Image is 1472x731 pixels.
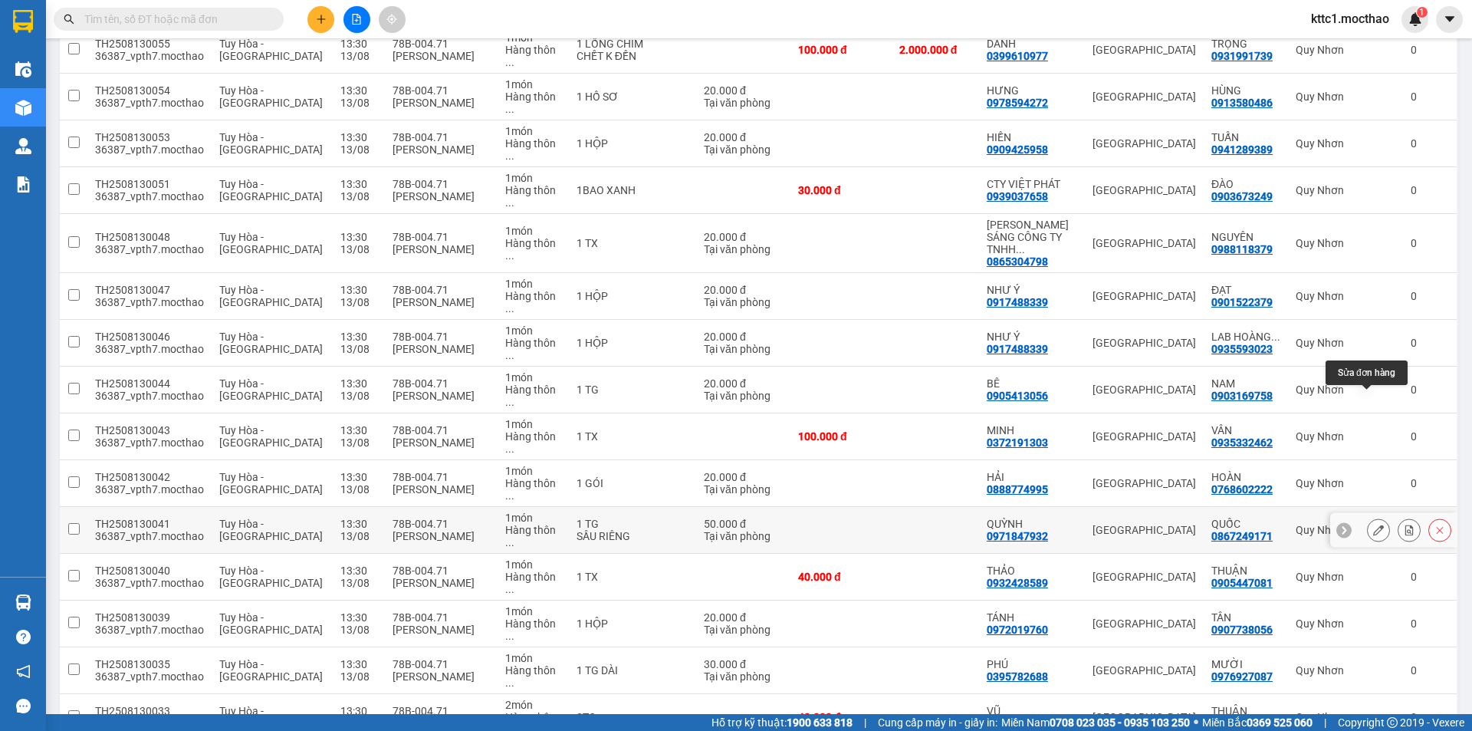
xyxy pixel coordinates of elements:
div: 0971847932 [987,530,1048,542]
img: warehouse-icon [15,594,31,611]
div: 36387_vpth7.mocthao [95,190,204,203]
div: 0988118379 [1211,243,1273,255]
img: icon-new-feature [1408,12,1422,26]
div: Hàng thông thường [505,184,560,209]
div: NGUYÊN [1211,231,1280,243]
div: 20.000 đ [704,284,783,296]
div: NHƯ Ý [987,331,1077,343]
div: 1 TX [577,237,688,249]
div: 36387_vpth7.mocthao [95,390,204,402]
div: 0 [1411,137,1449,150]
div: 2.000.000 đ [899,44,971,56]
span: ... [505,536,514,548]
div: Tại văn phòng [704,624,783,636]
div: 1 món [505,278,560,290]
div: 13/08 [340,390,377,402]
div: Hàng thông thường [505,477,560,502]
div: [GEOGRAPHIC_DATA] [1092,137,1196,150]
div: SẦU RIÊNG [577,530,688,542]
div: 0 [1411,290,1449,302]
span: Tuy Hòa - [GEOGRAPHIC_DATA] [219,284,323,308]
div: 1BAO XANH [577,184,688,196]
div: [GEOGRAPHIC_DATA] [1092,617,1196,630]
div: Quy Nhơn [1296,524,1395,536]
div: [PERSON_NAME] [393,436,490,449]
span: Tuy Hòa - [GEOGRAPHIC_DATA] [219,331,323,355]
div: Hàng thông thường [505,137,560,162]
div: TH2508130047 [95,284,204,296]
div: 1 món [505,558,560,571]
div: TH2508130048 [95,231,204,243]
div: 13/08 [340,50,377,62]
div: 36387_vpth7.mocthao [95,143,204,156]
div: 13:30 [340,471,377,483]
div: 20.000 đ [704,377,783,390]
div: 13:30 [340,331,377,343]
div: [PERSON_NAME] [393,190,490,203]
div: HOÀN [1211,471,1280,483]
div: Tại văn phòng [704,343,783,355]
span: Tuy Hòa - [GEOGRAPHIC_DATA] [219,131,323,156]
div: 13:30 [340,38,377,50]
div: 13:30 [340,131,377,143]
div: 36387_vpth7.mocthao [95,670,204,683]
div: THUẬN [1211,565,1280,577]
div: Hàng thông thường [505,44,560,68]
div: 0 [1411,337,1449,349]
span: Tuy Hòa - [GEOGRAPHIC_DATA] [219,178,323,203]
div: 13/08 [340,296,377,308]
div: 20.000 đ [704,611,783,624]
div: Sửa đơn hàng [1326,361,1408,385]
span: Tuy Hòa - [GEOGRAPHIC_DATA] [219,658,323,683]
div: [GEOGRAPHIC_DATA] [1092,430,1196,443]
span: Tuy Hòa - [GEOGRAPHIC_DATA] [219,231,323,255]
div: 1 HỘP [577,290,688,302]
div: NAM [1211,377,1280,390]
div: 13:30 [340,518,377,530]
div: 0932428589 [987,577,1048,589]
span: Tuy Hòa - [GEOGRAPHIC_DATA] [219,565,323,589]
div: 78B-004.71 [393,565,490,577]
div: 78B-004.71 [393,658,490,670]
div: 0 [1411,664,1449,677]
div: 13:30 [340,178,377,190]
div: Tại văn phòng [704,390,783,402]
div: 78B-004.71 [393,518,490,530]
img: warehouse-icon [15,138,31,154]
div: TH2508130035 [95,658,204,670]
div: Quy Nhơn [1296,617,1395,630]
div: THẢO [987,565,1077,577]
div: 13:30 [340,377,377,390]
sup: 1 [1417,7,1428,18]
div: Quy Nhơn [1296,44,1395,56]
div: Quy Nhơn [1296,237,1395,249]
div: 78B-004.71 [393,84,490,97]
div: 0 [1411,617,1449,630]
div: 0935593023 [1211,343,1273,355]
div: 1 món [505,78,560,91]
div: Quy Nhơn [1296,91,1395,103]
img: logo-vxr [13,10,33,33]
div: VÂN [1211,424,1280,436]
div: Hàng thông thường [505,430,560,455]
div: Quy Nhơn [1296,477,1395,489]
div: Quy Nhơn [1296,184,1395,196]
div: 1 TX [577,430,688,443]
div: 20.000 đ [704,331,783,343]
div: 13/08 [340,190,377,203]
div: 0935332462 [1211,436,1273,449]
div: 1 món [505,371,560,384]
div: TH2508130053 [95,131,204,143]
span: search [64,14,74,25]
div: 36387_vpth7.mocthao [95,577,204,589]
div: 1 món [505,652,560,664]
div: TH2508130054 [95,84,204,97]
div: TÁNH [987,611,1077,624]
div: 0 [1411,430,1449,443]
div: 1 LỒNG CHIM [577,38,688,50]
div: 13:30 [340,424,377,436]
div: 0768602222 [1211,483,1273,496]
div: 1 TX [577,571,688,583]
div: 36387_vpth7.mocthao [95,243,204,255]
div: 78B-004.71 [393,178,490,190]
